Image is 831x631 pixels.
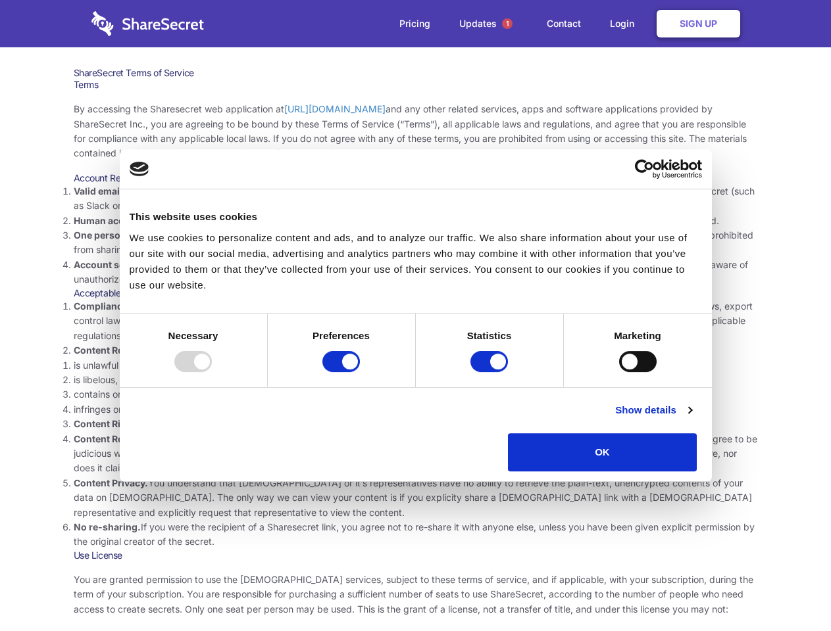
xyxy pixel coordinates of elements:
[74,417,758,431] li: You agree that you will use Sharesecret only to secure and share content that you have the right ...
[74,215,153,226] strong: Human accounts.
[130,209,702,225] div: This website uses cookies
[74,259,153,270] strong: Account security.
[534,3,594,44] a: Contact
[502,18,513,29] span: 1
[587,159,702,179] a: Usercentrics Cookiebot - opens in a new window
[657,10,740,37] a: Sign Up
[74,432,758,476] li: You are solely responsible for the content you share on Sharesecret, and with the people you shar...
[130,162,149,176] img: logo
[168,330,218,341] strong: Necessary
[74,477,148,488] strong: Content Privacy.
[74,573,758,617] p: You are granted permission to use the [DEMOGRAPHIC_DATA] services, subject to these terms of serv...
[74,358,758,373] li: is unlawful or promotes unlawful activities
[74,287,758,299] h3: Acceptable Use
[74,229,186,241] strong: One person per account.
[74,102,758,161] p: By accessing the Sharesecret web application at and any other related services, apps and software...
[74,228,758,258] li: You are not allowed to share account credentials. Each account is dedicated to the individual who...
[74,343,758,417] li: You agree NOT to use Sharesecret to upload or share content that:
[74,520,758,549] li: If you were the recipient of a Sharesecret link, you agree not to re-share it with anyone else, u...
[74,549,758,561] h3: Use License
[386,3,443,44] a: Pricing
[597,3,654,44] a: Login
[74,300,272,312] strong: Compliance with local laws and regulations.
[74,344,170,356] strong: Content Restrictions.
[74,418,144,429] strong: Content Rights.
[74,258,758,287] li: You are responsible for your own account security, including the security of your Sharesecret acc...
[74,373,758,387] li: is libelous, defamatory, or fraudulent
[74,402,758,417] li: infringes on any proprietary right of any party, including patent, trademark, trade secret, copyr...
[74,433,179,444] strong: Content Responsibility.
[74,214,758,228] li: Only human beings may create accounts. “Bot” accounts — those created by software, in an automate...
[74,476,758,520] li: You understand that [DEMOGRAPHIC_DATA] or it’s representatives have no ability to retrieve the pl...
[74,79,758,91] h3: Terms
[615,402,692,418] a: Show details
[614,330,661,341] strong: Marketing
[74,67,758,79] h1: ShareSecret Terms of Service
[74,299,758,343] li: Your use of the Sharesecret must not violate any applicable laws, including copyright or trademar...
[74,172,758,184] h3: Account Requirements
[313,330,370,341] strong: Preferences
[74,184,758,214] li: You must provide a valid email address, either directly, or through approved third-party integrat...
[130,230,702,293] div: We use cookies to personalize content and ads, and to analyze our traffic. We also share informat...
[74,185,126,197] strong: Valid email.
[74,521,141,532] strong: No re-sharing.
[284,103,386,114] a: [URL][DOMAIN_NAME]
[467,330,512,341] strong: Statistics
[91,11,204,36] img: logo-wordmark-white-trans-d4663122ce5f474addd5e946df7df03e33cb6a1c49d2221995e7729f52c070b2.svg
[508,433,697,471] button: OK
[74,387,758,402] li: contains or installs any active malware or exploits, or uses our platform for exploit delivery (s...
